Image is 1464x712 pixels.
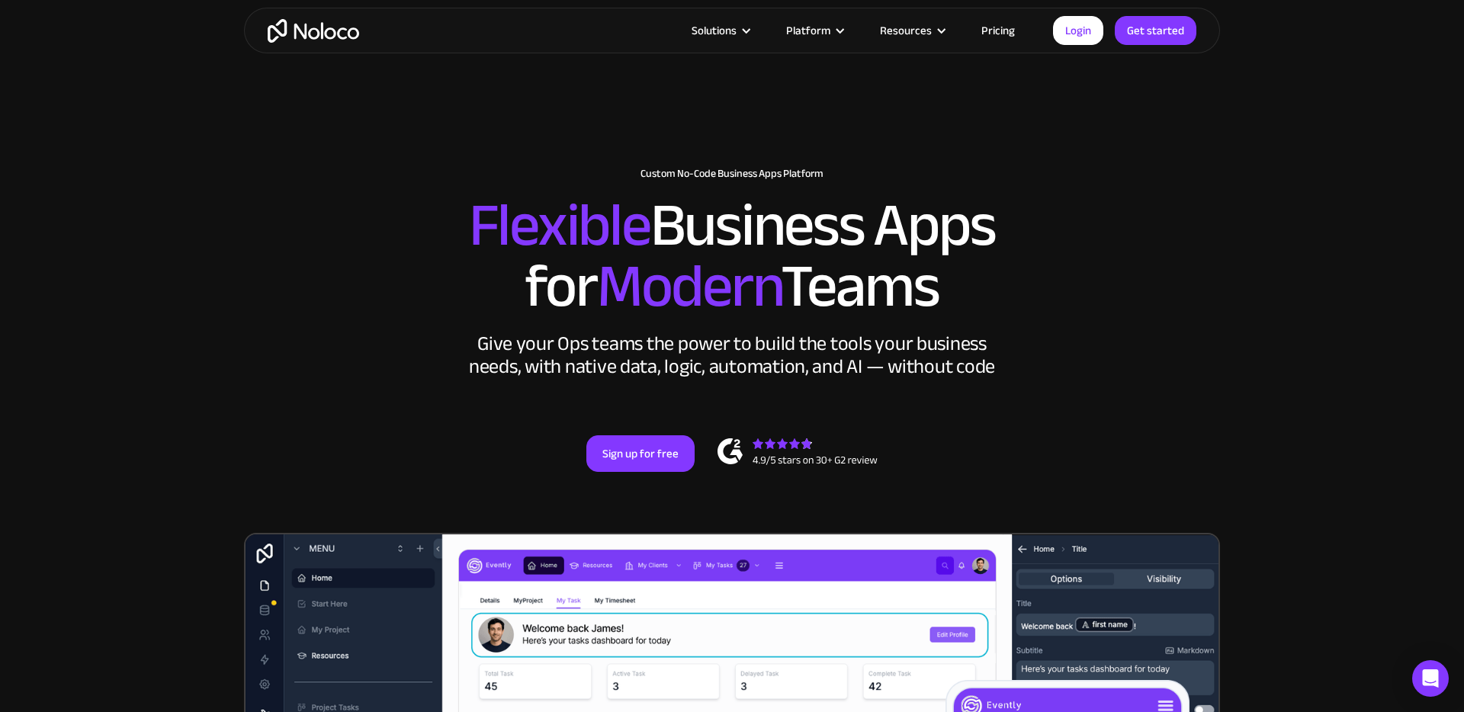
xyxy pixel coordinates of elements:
div: Platform [786,21,830,40]
div: Resources [880,21,932,40]
span: Flexible [469,168,650,282]
span: Modern [597,229,781,343]
h2: Business Apps for Teams [259,195,1205,317]
div: Resources [861,21,962,40]
div: Open Intercom Messenger [1412,660,1449,697]
div: Solutions [673,21,767,40]
a: home [268,19,359,43]
a: Login [1053,16,1103,45]
div: Give your Ops teams the power to build the tools your business needs, with native data, logic, au... [465,332,999,378]
div: Solutions [692,21,737,40]
a: Pricing [962,21,1034,40]
a: Sign up for free [586,435,695,472]
h1: Custom No-Code Business Apps Platform [259,168,1205,180]
a: Get started [1115,16,1196,45]
div: Platform [767,21,861,40]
